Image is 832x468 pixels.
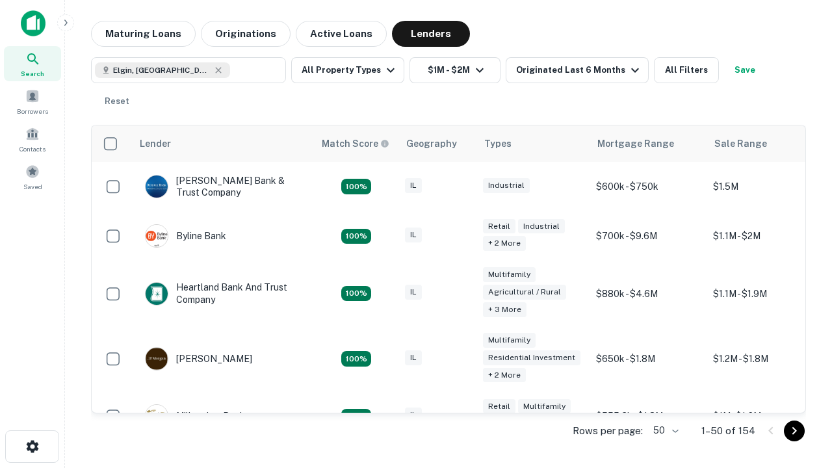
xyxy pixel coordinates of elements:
div: Multifamily [483,333,536,348]
div: Sale Range [714,136,767,151]
th: Mortgage Range [590,125,707,162]
button: Save your search to get updates of matches that match your search criteria. [724,57,766,83]
div: Millennium Bank [145,404,245,428]
div: IL [405,408,422,422]
button: Lenders [392,21,470,47]
div: Capitalize uses an advanced AI algorithm to match your search with the best lender. The match sco... [322,136,389,151]
span: Elgin, [GEOGRAPHIC_DATA], [GEOGRAPHIC_DATA] [113,64,211,76]
p: 1–50 of 154 [701,423,755,439]
div: Matching Properties: 28, hasApolloMatch: undefined [341,179,371,194]
td: $1M - $1.6M [707,391,824,441]
div: Multifamily [518,399,571,414]
div: IL [405,285,422,300]
button: Active Loans [296,21,387,47]
div: + 3 more [483,302,526,317]
td: $1.1M - $1.9M [707,261,824,326]
img: picture [146,283,168,305]
th: Lender [132,125,314,162]
div: Types [484,136,512,151]
img: picture [146,225,168,247]
td: $880k - $4.6M [590,261,707,326]
span: Borrowers [17,106,48,116]
div: 50 [648,421,681,440]
td: $600k - $750k [590,162,707,211]
div: Matching Properties: 24, hasApolloMatch: undefined [341,351,371,367]
td: $1.2M - $1.8M [707,326,824,392]
div: + 2 more [483,236,526,251]
div: Matching Properties: 16, hasApolloMatch: undefined [341,409,371,424]
button: Reset [96,88,138,114]
span: Saved [23,181,42,192]
div: Industrial [518,219,565,234]
th: Sale Range [707,125,824,162]
div: Matching Properties: 19, hasApolloMatch: undefined [341,286,371,302]
button: Originated Last 6 Months [506,57,649,83]
div: Byline Bank [145,224,226,248]
div: Retail [483,219,515,234]
div: IL [405,227,422,242]
div: Retail [483,399,515,414]
td: $650k - $1.8M [590,326,707,392]
button: Maturing Loans [91,21,196,47]
a: Saved [4,159,61,194]
th: Capitalize uses an advanced AI algorithm to match your search with the best lender. The match sco... [314,125,398,162]
img: picture [146,348,168,370]
iframe: Chat Widget [767,322,832,385]
a: Borrowers [4,84,61,119]
div: Mortgage Range [597,136,674,151]
p: Rows per page: [573,423,643,439]
a: Search [4,46,61,81]
div: [PERSON_NAME] Bank & Trust Company [145,175,301,198]
div: Agricultural / Rural [483,285,566,300]
div: Originated Last 6 Months [516,62,643,78]
td: $1.1M - $2M [707,211,824,261]
button: Go to next page [784,421,805,441]
div: IL [405,350,422,365]
div: Lender [140,136,171,151]
div: [PERSON_NAME] [145,347,252,370]
a: Contacts [4,122,61,157]
div: Heartland Bank And Trust Company [145,281,301,305]
th: Geography [398,125,476,162]
span: Contacts [19,144,45,154]
td: $555.3k - $1.8M [590,391,707,441]
div: IL [405,178,422,193]
td: $700k - $9.6M [590,211,707,261]
span: Search [21,68,44,79]
button: All Filters [654,57,719,83]
th: Types [476,125,590,162]
div: Geography [406,136,457,151]
div: Matching Properties: 16, hasApolloMatch: undefined [341,229,371,244]
td: $1.5M [707,162,824,211]
button: Originations [201,21,291,47]
div: + 2 more [483,368,526,383]
div: Residential Investment [483,350,580,365]
button: All Property Types [291,57,404,83]
h6: Match Score [322,136,387,151]
div: Industrial [483,178,530,193]
img: picture [146,175,168,198]
div: Multifamily [483,267,536,282]
img: picture [146,405,168,427]
img: capitalize-icon.png [21,10,45,36]
button: $1M - $2M [409,57,500,83]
